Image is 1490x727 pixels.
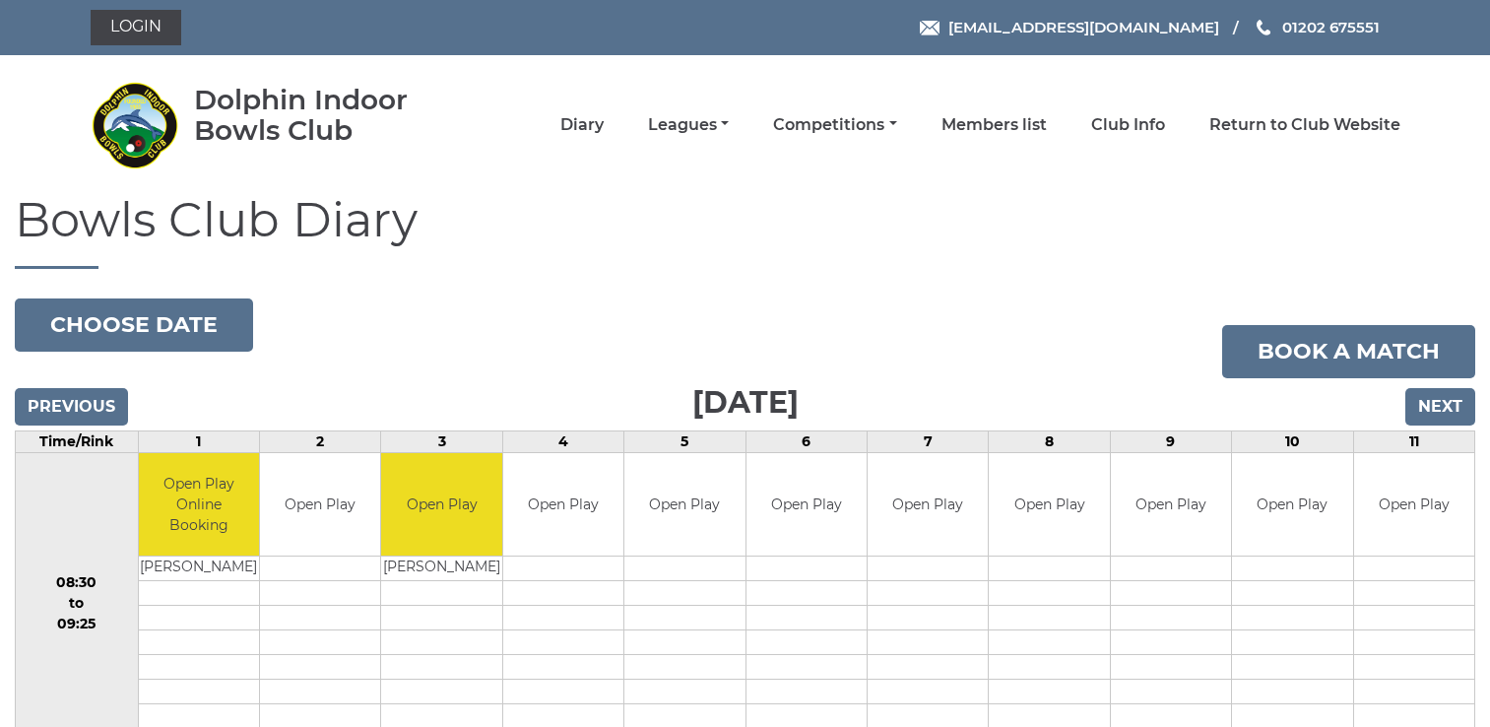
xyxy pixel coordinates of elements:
[624,430,745,452] td: 5
[259,430,380,452] td: 2
[1353,430,1475,452] td: 11
[745,430,867,452] td: 6
[1354,453,1475,557] td: Open Play
[941,114,1047,136] a: Members list
[920,16,1219,38] a: Email [EMAIL_ADDRESS][DOMAIN_NAME]
[139,557,259,581] td: [PERSON_NAME]
[1232,453,1352,557] td: Open Play
[381,453,501,557] td: Open Play
[1209,114,1400,136] a: Return to Club Website
[989,453,1109,557] td: Open Play
[1282,18,1380,36] span: 01202 675551
[560,114,604,136] a: Diary
[15,298,253,352] button: Choose date
[91,10,181,45] a: Login
[15,388,128,426] input: Previous
[1111,453,1231,557] td: Open Play
[1254,16,1380,38] a: Phone us 01202 675551
[867,430,988,452] td: 7
[1405,388,1475,426] input: Next
[773,114,896,136] a: Competitions
[868,453,988,557] td: Open Play
[16,430,139,452] td: Time/Rink
[1232,430,1353,452] td: 10
[381,430,502,452] td: 3
[624,453,745,557] td: Open Play
[138,430,259,452] td: 1
[503,453,623,557] td: Open Play
[194,85,465,146] div: Dolphin Indoor Bowls Club
[1110,430,1231,452] td: 9
[502,430,623,452] td: 4
[948,18,1219,36] span: [EMAIL_ADDRESS][DOMAIN_NAME]
[381,557,501,581] td: [PERSON_NAME]
[648,114,729,136] a: Leagues
[15,194,1475,269] h1: Bowls Club Diary
[1091,114,1165,136] a: Club Info
[260,453,380,557] td: Open Play
[1222,325,1475,378] a: Book a match
[91,81,179,169] img: Dolphin Indoor Bowls Club
[746,453,867,557] td: Open Play
[1257,20,1270,35] img: Phone us
[920,21,939,35] img: Email
[989,430,1110,452] td: 8
[139,453,259,557] td: Open Play Online Booking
